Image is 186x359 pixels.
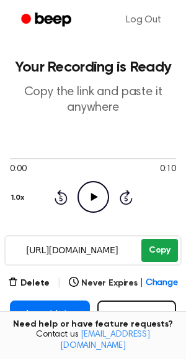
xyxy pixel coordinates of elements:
button: Insert into Doc [10,301,90,340]
span: 0:00 [10,163,26,176]
span: | [140,277,143,290]
a: Log Out [113,5,174,35]
p: Copy the link and paste it anywhere [10,85,176,116]
span: Change [146,277,178,290]
span: Contact us [7,330,179,352]
button: 1.0x [10,187,29,208]
span: 0:10 [160,163,176,176]
button: Delete [8,277,50,290]
span: | [57,276,61,291]
button: Record [97,301,176,340]
a: [EMAIL_ADDRESS][DOMAIN_NAME] [60,330,150,350]
h1: Your Recording is Ready [10,60,176,75]
button: Copy [141,239,178,262]
button: Never Expires|Change [69,277,178,290]
a: Beep [12,8,82,32]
